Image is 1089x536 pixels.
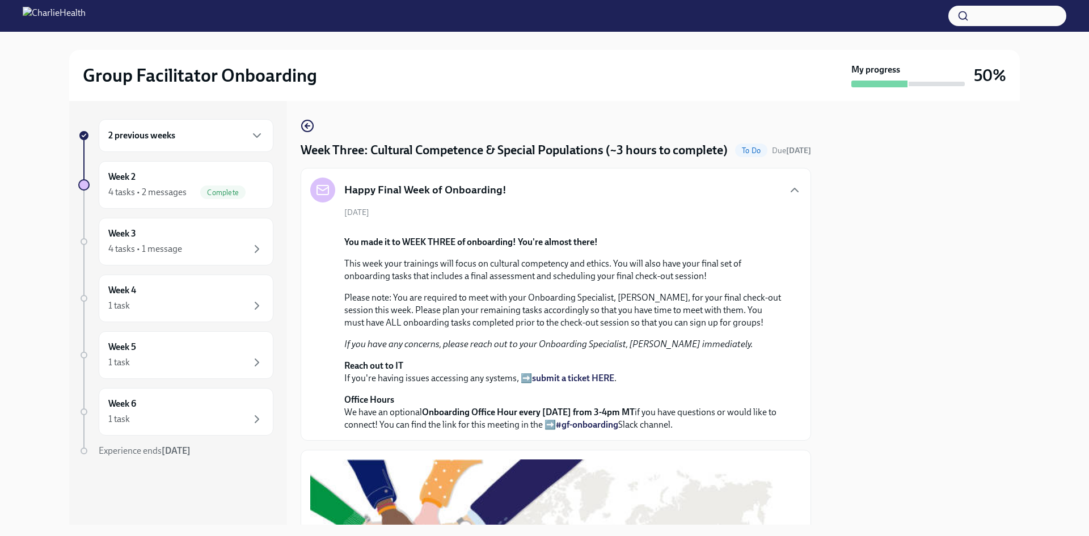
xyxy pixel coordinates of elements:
div: 4 tasks • 2 messages [108,186,187,199]
h6: Week 6 [108,398,136,410]
span: To Do [735,146,767,155]
strong: Onboarding Office Hour every [DATE] from 3-4pm MT [422,407,635,417]
p: We have an optional if you have questions or would like to connect! You can find the link for thi... [344,394,783,431]
h6: 2 previous weeks [108,129,175,142]
span: Due [772,146,811,155]
a: Week 61 task [78,388,273,436]
span: Complete [200,188,246,197]
h2: Group Facilitator Onboarding [83,64,317,87]
h4: Week Three: Cultural Competence & Special Populations (~3 hours to complete) [301,142,728,159]
h3: 50% [974,65,1006,86]
div: 4 tasks • 1 message [108,243,182,255]
a: submit a ticket HERE [532,373,614,383]
a: Week 24 tasks • 2 messagesComplete [78,161,273,209]
em: If you have any concerns, please reach out to your Onboarding Specialist, [PERSON_NAME] immediately. [344,339,753,349]
p: Please note: You are required to meet with your Onboarding Specialist, [PERSON_NAME], for your fi... [344,292,783,329]
strong: Reach out to IT [344,360,403,371]
h6: Week 4 [108,284,136,297]
img: CharlieHealth [23,7,86,25]
div: 2 previous weeks [99,119,273,152]
div: 1 task [108,356,130,369]
h6: Week 2 [108,171,136,183]
div: 1 task [108,299,130,312]
div: 1 task [108,413,130,425]
a: Week 41 task [78,275,273,322]
span: Experience ends [99,445,191,456]
strong: You made it to WEEK THREE of onboarding! You're almost there! [344,237,598,247]
a: Week 51 task [78,331,273,379]
p: This week your trainings will focus on cultural competency and ethics. You will also have your fi... [344,258,783,282]
h6: Week 3 [108,227,136,240]
a: #gf-onboarding [556,419,618,430]
strong: [DATE] [786,146,811,155]
h6: Week 5 [108,341,136,353]
strong: My progress [851,64,900,76]
a: Week 34 tasks • 1 message [78,218,273,265]
strong: [DATE] [162,445,191,456]
span: [DATE] [344,207,369,218]
p: If you're having issues accessing any systems, ➡️ . [344,360,783,385]
strong: Office Hours [344,394,394,405]
span: September 23rd, 2025 10:00 [772,145,811,156]
h5: Happy Final Week of Onboarding! [344,183,506,197]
